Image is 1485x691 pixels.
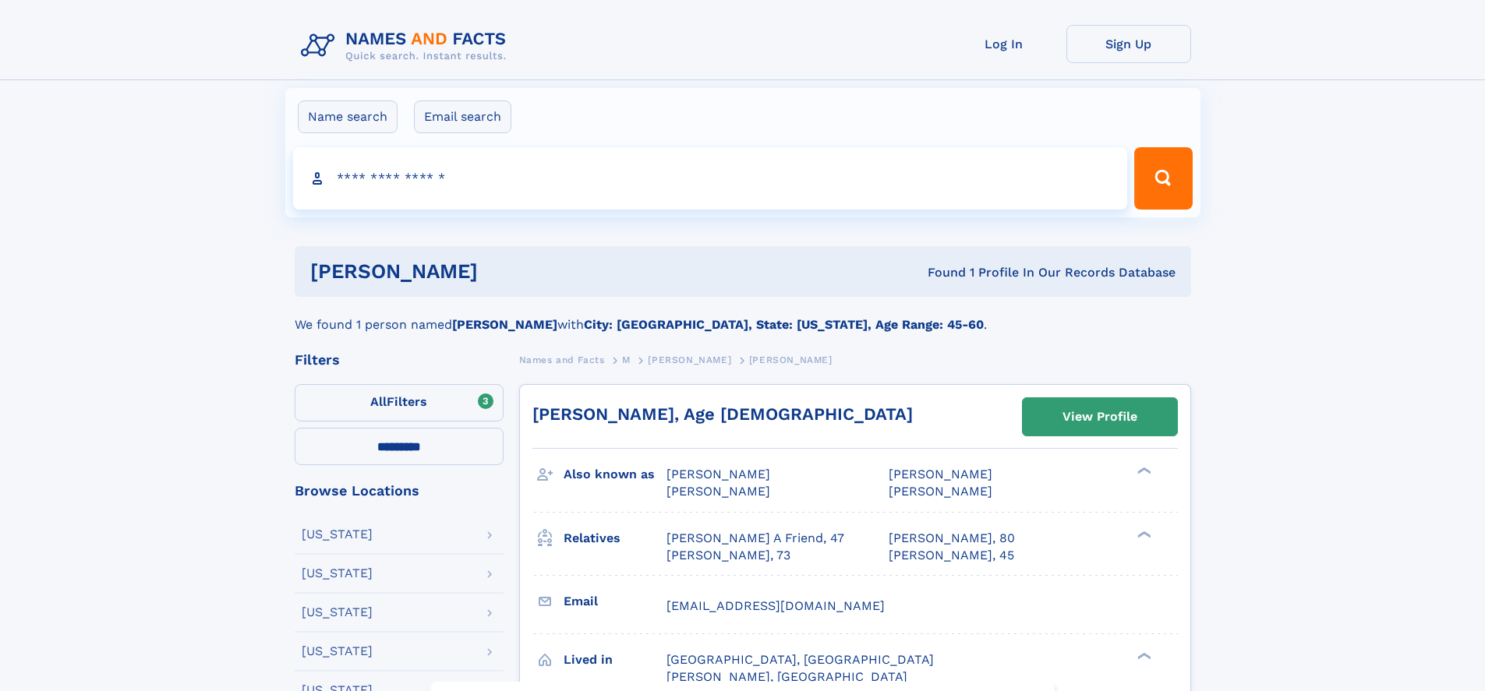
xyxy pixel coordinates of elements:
[648,350,731,369] a: [PERSON_NAME]
[302,528,373,541] div: [US_STATE]
[295,384,504,421] label: Filters
[295,25,519,67] img: Logo Names and Facts
[622,350,631,369] a: M
[666,598,885,613] span: [EMAIL_ADDRESS][DOMAIN_NAME]
[298,100,398,133] label: Name search
[749,354,833,365] span: [PERSON_NAME]
[702,264,1176,281] div: Found 1 Profile In Our Records Database
[302,567,373,580] div: [US_STATE]
[648,354,731,365] span: [PERSON_NAME]
[666,652,934,667] span: [GEOGRAPHIC_DATA], [GEOGRAPHIC_DATA]
[1133,529,1152,539] div: ❯
[564,647,666,673] h3: Lived in
[1062,399,1137,435] div: View Profile
[889,467,992,481] span: [PERSON_NAME]
[889,547,1014,564] a: [PERSON_NAME], 45
[1134,147,1192,210] button: Search Button
[666,547,790,564] a: [PERSON_NAME], 73
[584,317,984,332] b: City: [GEOGRAPHIC_DATA], State: [US_STATE], Age Range: 45-60
[622,354,631,365] span: M
[295,353,504,367] div: Filters
[889,484,992,499] span: [PERSON_NAME]
[942,25,1066,63] a: Log In
[293,147,1128,210] input: search input
[564,525,666,552] h3: Relatives
[666,669,907,684] span: [PERSON_NAME], [GEOGRAPHIC_DATA]
[666,530,844,547] a: [PERSON_NAME] A Friend, 47
[532,404,913,424] a: [PERSON_NAME], Age [DEMOGRAPHIC_DATA]
[564,588,666,615] h3: Email
[519,350,605,369] a: Names and Facts
[889,530,1015,547] a: [PERSON_NAME], 80
[1023,398,1177,435] a: View Profile
[310,262,703,281] h1: [PERSON_NAME]
[666,484,770,499] span: [PERSON_NAME]
[295,297,1191,334] div: We found 1 person named with .
[302,645,373,658] div: [US_STATE]
[1133,650,1152,661] div: ❯
[302,606,373,619] div: [US_STATE]
[452,317,557,332] b: [PERSON_NAME]
[666,467,770,481] span: [PERSON_NAME]
[295,484,504,498] div: Browse Locations
[1066,25,1191,63] a: Sign Up
[370,394,387,409] span: All
[1133,466,1152,476] div: ❯
[414,100,511,133] label: Email search
[564,461,666,488] h3: Also known as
